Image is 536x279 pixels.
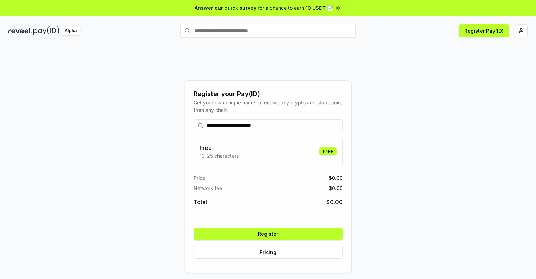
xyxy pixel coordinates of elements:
[194,228,343,240] button: Register
[194,246,343,259] button: Pricing
[194,99,343,114] div: Get your own unique name to receive any crypto and stablecoin, from any chain
[194,198,207,206] span: Total
[61,26,80,35] div: Alpha
[326,198,343,206] span: $ 0.00
[319,147,337,155] div: Free
[329,184,343,192] span: $ 0.00
[200,152,239,159] p: 13-25 characters
[33,26,59,35] img: pay_id
[258,4,333,12] span: for a chance to earn 10 USDT 📝
[194,89,343,99] div: Register your Pay(ID)
[329,174,343,182] span: $ 0.00
[194,174,205,182] span: Price
[200,144,239,152] h3: Free
[459,24,509,37] button: Register Pay(ID)
[194,184,222,192] span: Network fee
[195,4,256,12] span: Answer our quick survey
[8,26,32,35] img: reveel_dark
